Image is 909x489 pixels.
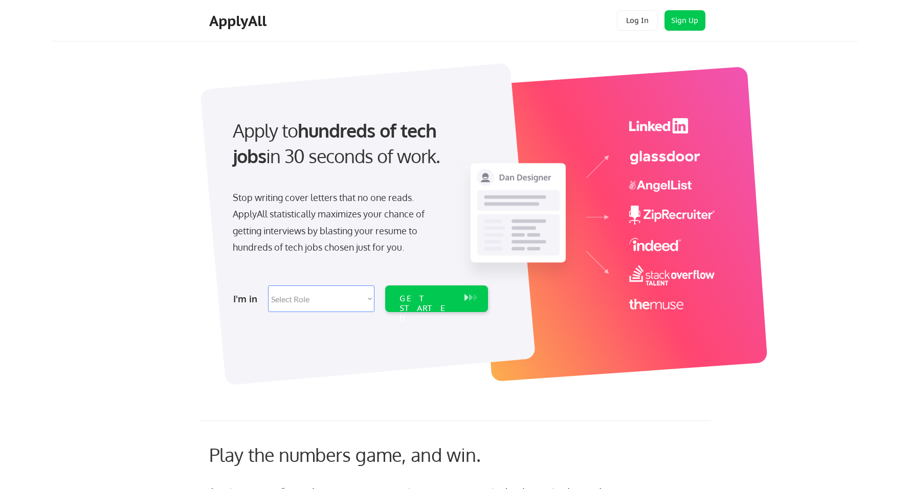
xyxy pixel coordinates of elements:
[400,294,454,323] div: GET STARTED
[209,443,526,465] div: Play the numbers game, and win.
[233,189,443,256] div: Stop writing cover letters that no one reads. ApplyAll statistically maximizes your chance of get...
[664,10,705,31] button: Sign Up
[617,10,658,31] button: Log In
[233,291,262,307] div: I'm in
[233,118,484,169] div: Apply to in 30 seconds of work.
[233,119,441,167] strong: hundreds of tech jobs
[209,12,270,30] div: ApplyAll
